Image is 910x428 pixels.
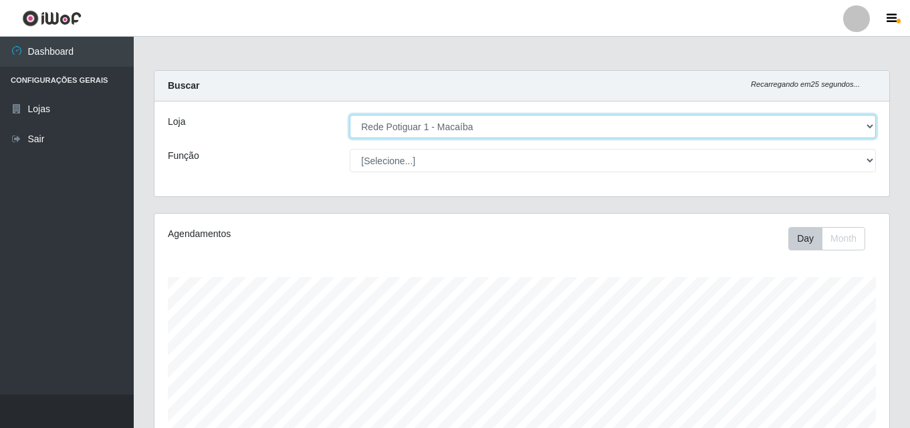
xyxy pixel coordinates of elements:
[168,115,185,129] label: Loja
[751,80,860,88] i: Recarregando em 25 segundos...
[788,227,865,250] div: First group
[822,227,865,250] button: Month
[168,149,199,163] label: Função
[788,227,876,250] div: Toolbar with button groups
[168,80,199,91] strong: Buscar
[788,227,822,250] button: Day
[168,227,451,241] div: Agendamentos
[22,10,82,27] img: CoreUI Logo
